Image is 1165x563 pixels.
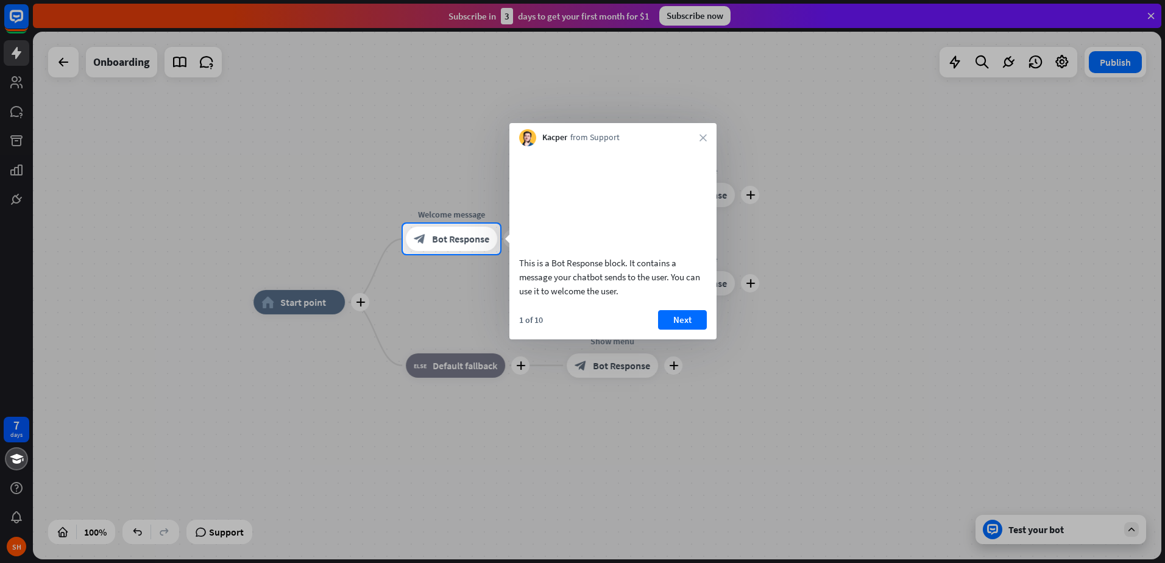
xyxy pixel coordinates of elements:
[570,132,620,144] span: from Support
[658,310,707,330] button: Next
[414,233,426,245] i: block_bot_response
[519,314,543,325] div: 1 of 10
[519,256,707,298] div: This is a Bot Response block. It contains a message your chatbot sends to the user. You can use i...
[542,132,567,144] span: Kacper
[432,233,489,245] span: Bot Response
[699,134,707,141] i: close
